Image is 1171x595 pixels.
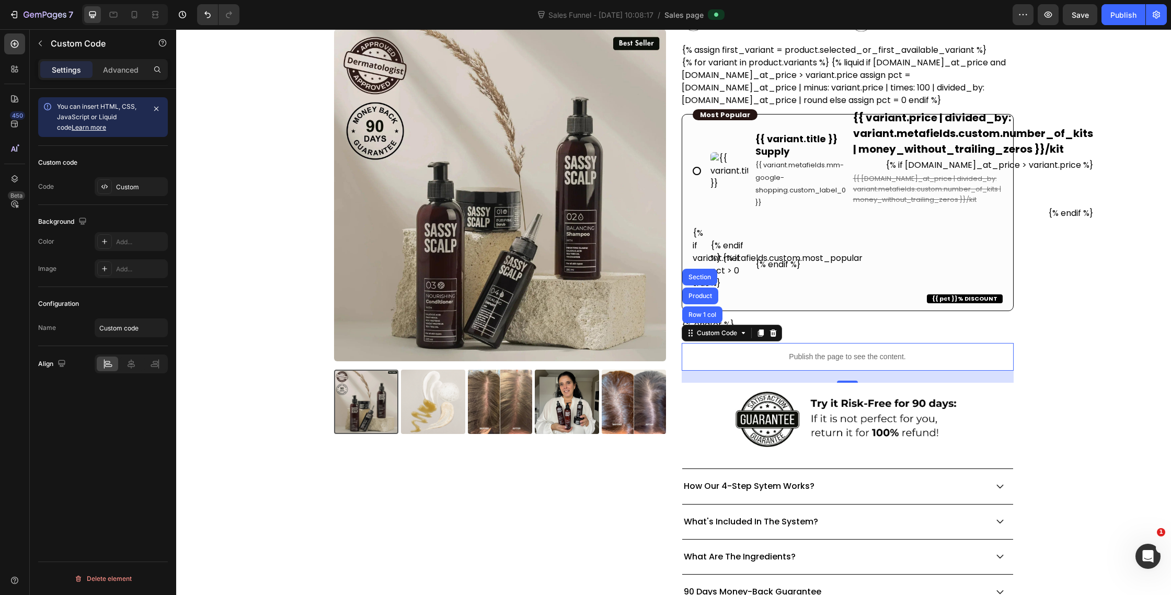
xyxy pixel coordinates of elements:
div: Background [38,215,89,229]
button: Delete element [38,570,168,587]
div: Product [510,264,538,270]
button: Publish [1101,4,1145,25]
iframe: Intercom live chat [1135,544,1161,569]
span: {{ variant.title }} Supply [579,103,661,129]
p: 7 [68,8,73,21]
div: Custom [116,182,165,192]
div: Publish [1110,9,1136,20]
div: Color [38,237,54,246]
div: Section [510,245,537,251]
span: {{ pct }}% DISCOUNT [751,265,826,274]
div: Beta [8,191,25,200]
div: Row 1 col [510,282,542,289]
button: 7 [4,4,78,25]
div: Align [38,357,68,371]
div: Add... [116,237,165,247]
img: {{ variant.title }} [534,123,572,161]
div: Configuration [38,299,79,308]
p: Custom Code [51,37,140,50]
span: {{ variant.metafields.mm-google-shopping.custom_label_0 }} [579,131,670,178]
div: Code [38,182,54,191]
span: / [658,9,660,20]
p: Advanced [103,64,139,75]
span: 1 [1157,528,1165,536]
a: Learn more [72,123,106,131]
span: You can insert HTML, CSS, JavaScript or Liquid code [57,102,136,131]
img: scalp kit texture [225,340,289,405]
div: Add... [116,265,165,274]
p: How Our 4-Step Sytem Works? [508,452,638,462]
p: Publish the page to see the content. [506,322,837,333]
img: gempages_576818910364435273-6c24f395-86d2-42a7-ab27-5406b150b055.webp [538,353,804,427]
div: {{ [DOMAIN_NAME]_at_price | divided_by: variant.metafields.custom.number_of_kits | money_without_... [677,144,917,176]
div: Image [38,264,56,273]
img: scalp kit before and after [292,340,356,405]
div: Custom code [38,158,77,167]
button: Save [1063,4,1097,25]
div: {% assign first_variant = product.selected_or_first_available_variant %} [506,15,837,302]
div: {% for variant in product.variants %} {% liquid if [DOMAIN_NAME]_at_price and [DOMAIN_NAME]_at_pr... [506,27,837,302]
p: Settings [52,64,81,75]
span: Most Popular [516,80,581,91]
div: Delete element [74,573,132,585]
iframe: To enrich screen reader interactions, please activate Accessibility in Grammarly extension settings [176,29,1171,595]
p: 90 Days Money-Back Guarantee [508,557,645,567]
span: Save [1072,10,1089,19]
span: Sales page [664,9,704,20]
div: Undo/Redo [197,4,239,25]
label: {% if variant.metafields.custom.most_popular == true %} {% endif %} {% if pct > 0 %} {% endif %} [506,85,837,282]
p: What's Included In The System? [508,487,642,497]
div: 450 [10,111,25,120]
span: Sales Funnel - [DATE] 10:08:17 [546,9,656,20]
span: {{ variant.price | divided_by: variant.metafields.custom.number_of_kits | money_without_trailing_... [677,81,917,128]
p: What Are The Ingredients? [508,522,619,532]
img: scalp kit before and after [426,340,490,405]
div: {% if [DOMAIN_NAME]_at_price > variant.price %} {% endif %} [677,81,917,190]
div: Custom Code [519,299,563,308]
div: Name [38,323,56,333]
